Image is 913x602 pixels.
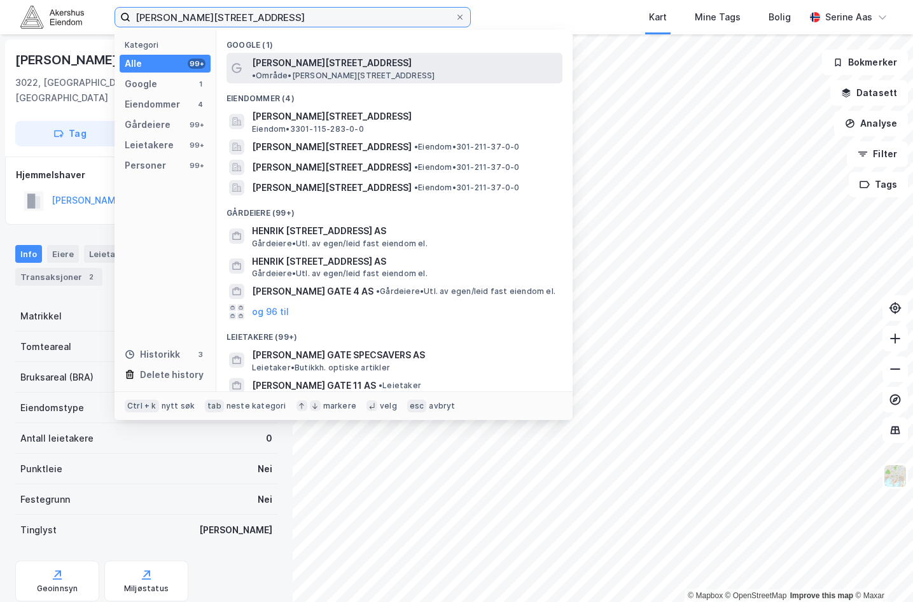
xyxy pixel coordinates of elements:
[130,8,455,27] input: Søk på adresse, matrikkel, gårdeiere, leietakere eller personer
[376,286,555,297] span: Gårdeiere • Utl. av egen/leid fast eiendom el.
[252,139,412,155] span: [PERSON_NAME][STREET_ADDRESS]
[188,120,206,130] div: 99+
[188,140,206,150] div: 99+
[252,347,557,363] span: [PERSON_NAME] GATE SPECSAVERS AS
[205,400,224,412] div: tab
[252,239,428,249] span: Gårdeiere • Utl. av egen/leid fast eiendom el.
[252,109,557,124] span: [PERSON_NAME][STREET_ADDRESS]
[414,183,418,192] span: •
[429,401,455,411] div: avbryt
[195,79,206,89] div: 1
[20,370,94,385] div: Bruksareal (BRA)
[252,284,373,299] span: [PERSON_NAME] GATE 4 AS
[37,584,78,594] div: Geoinnsyn
[252,71,256,80] span: •
[376,286,380,296] span: •
[822,50,908,75] button: Bokmerker
[195,99,206,109] div: 4
[834,111,908,136] button: Analyse
[125,40,211,50] div: Kategori
[252,55,412,71] span: [PERSON_NAME][STREET_ADDRESS]
[84,245,139,263] div: Leietakere
[20,431,94,446] div: Antall leietakere
[688,591,723,600] a: Mapbox
[252,254,557,269] span: HENRIK [STREET_ADDRESS] AS
[825,10,872,25] div: Serine Aas
[414,162,520,172] span: Eiendom • 301-211-37-0-0
[849,541,913,602] iframe: Chat Widget
[252,363,390,373] span: Leietaker • Butikkh. optiske artikler
[125,158,166,173] div: Personer
[16,167,277,183] div: Hjemmelshaver
[849,172,908,197] button: Tags
[188,59,206,69] div: 99+
[379,381,421,391] span: Leietaker
[830,80,908,106] button: Datasett
[140,367,204,382] div: Delete history
[20,461,62,477] div: Punktleie
[20,522,57,538] div: Tinglyst
[252,304,289,319] button: og 96 til
[85,270,97,283] div: 2
[15,121,125,146] button: Tag
[20,309,62,324] div: Matrikkel
[125,400,159,412] div: Ctrl + k
[125,97,180,112] div: Eiendommer
[216,30,573,53] div: Google (1)
[252,269,428,279] span: Gårdeiere • Utl. av egen/leid fast eiendom el.
[125,137,174,153] div: Leietakere
[125,117,171,132] div: Gårdeiere
[769,10,791,25] div: Bolig
[379,381,382,390] span: •
[195,349,206,360] div: 3
[216,83,573,106] div: Eiendommer (4)
[258,461,272,477] div: Nei
[20,339,71,354] div: Tomteareal
[252,71,435,81] span: Område • [PERSON_NAME][STREET_ADDRESS]
[125,347,180,362] div: Historikk
[414,183,520,193] span: Eiendom • 301-211-37-0-0
[407,400,427,412] div: esc
[188,160,206,171] div: 99+
[725,591,787,600] a: OpenStreetMap
[125,56,142,71] div: Alle
[162,401,195,411] div: nytt søk
[47,245,79,263] div: Eiere
[790,591,853,600] a: Improve this map
[414,162,418,172] span: •
[883,464,907,488] img: Z
[847,141,908,167] button: Filter
[849,541,913,602] div: Kontrollprogram for chat
[414,142,520,152] span: Eiendom • 301-211-37-0-0
[266,431,272,446] div: 0
[258,492,272,507] div: Nei
[252,124,364,134] span: Eiendom • 3301-115-283-0-0
[414,142,418,151] span: •
[125,76,157,92] div: Google
[695,10,741,25] div: Mine Tags
[323,401,356,411] div: markere
[15,75,205,106] div: 3022, [GEOGRAPHIC_DATA], [GEOGRAPHIC_DATA]
[252,223,557,239] span: HENRIK [STREET_ADDRESS] AS
[216,322,573,345] div: Leietakere (99+)
[252,180,412,195] span: [PERSON_NAME][STREET_ADDRESS]
[380,401,397,411] div: velg
[252,160,412,175] span: [PERSON_NAME][STREET_ADDRESS]
[20,6,84,28] img: akershus-eiendom-logo.9091f326c980b4bce74ccdd9f866810c.svg
[252,378,376,393] span: [PERSON_NAME] GATE 11 AS
[199,522,272,538] div: [PERSON_NAME]
[216,198,573,221] div: Gårdeiere (99+)
[15,245,42,263] div: Info
[649,10,667,25] div: Kart
[227,401,286,411] div: neste kategori
[15,268,102,286] div: Transaksjoner
[20,492,70,507] div: Festegrunn
[124,584,169,594] div: Miljøstatus
[15,50,172,70] div: [PERSON_NAME] Gate 60
[20,400,84,416] div: Eiendomstype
